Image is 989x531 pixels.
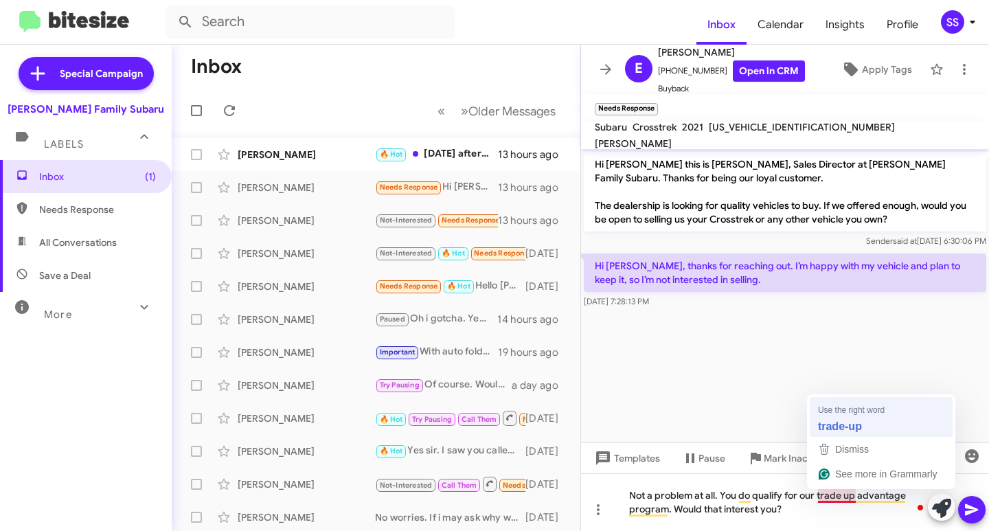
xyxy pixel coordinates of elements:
span: said at [893,236,917,246]
button: Mark Inactive [736,446,835,471]
span: Subaru [595,121,627,133]
span: » [461,102,468,120]
a: Calendar [747,5,815,45]
span: [PERSON_NAME] [595,137,672,150]
span: Not-Interested [380,481,433,490]
span: Save a Deal [39,269,91,282]
span: 🔥 Hot [442,249,465,258]
span: E [635,58,643,80]
div: [DATE] [525,477,569,491]
div: Of course. Would you happen to nkow what day would work best for you both? [375,377,512,393]
div: a day ago [512,379,569,392]
small: Needs Response [595,103,658,115]
span: Needs Response [523,415,581,424]
div: [DATE] afternoon, around 2-3pm [375,146,498,162]
nav: Page navigation example [430,97,564,125]
div: [PERSON_NAME] [238,214,375,227]
a: Open in CRM [733,60,805,82]
span: Labels [44,138,84,150]
span: Not-Interested [380,216,433,225]
div: Hi [PERSON_NAME], thanks for reaching out. I’m happy with my vehicle and plan to keep it, so I’m ... [375,179,498,195]
div: [PERSON_NAME] [238,477,375,491]
div: To enrich screen reader interactions, please activate Accessibility in Grammarly extension settings [581,473,989,531]
p: Hi [PERSON_NAME] this is [PERSON_NAME], Sales Director at [PERSON_NAME] Family Subaru. Thanks for... [584,152,986,231]
div: Yes sir. I saw you called LuLu will give you a call back shortly finishing up with her customer [375,443,525,459]
span: Templates [592,446,660,471]
button: Previous [429,97,453,125]
span: 2021 [682,121,703,133]
span: Call Them [462,415,497,424]
div: [PERSON_NAME] [238,148,375,161]
button: Templates [581,446,671,471]
div: [DATE] [525,247,569,260]
input: Search [166,5,455,38]
p: Hi [PERSON_NAME], thanks for reaching out. I’m happy with my vehicle and plan to keep it, so I’m ... [584,253,986,292]
span: Try Pausing [380,381,420,389]
div: [PERSON_NAME] [238,510,375,524]
button: Next [453,97,564,125]
div: [PERSON_NAME] [238,444,375,458]
span: (1) [145,170,156,183]
div: Inbound Call [375,475,525,493]
button: SS [929,10,974,34]
div: [PERSON_NAME] [238,181,375,194]
span: Not-Interested [380,249,433,258]
div: Need to sell our house and another asset first, to feel comfortable committing to another car pay... [375,212,498,228]
button: Pause [671,446,736,471]
span: 🔥 Hot [380,447,403,455]
span: Needs Response [503,481,561,490]
div: Oh i gotcha. Yeah that sounds great! We would love to assist you. See you in November! [375,311,497,327]
span: Buyback [658,82,805,95]
span: Needs Response [474,249,532,258]
span: « [437,102,445,120]
span: [PHONE_NUMBER] [658,60,805,82]
span: Inbox [39,170,156,183]
div: [DATE] [525,444,569,458]
span: More [44,308,72,321]
div: Thanks you too [375,245,525,261]
h1: Inbox [191,56,242,78]
div: [PERSON_NAME] [238,247,375,260]
div: With auto folding seats [375,344,498,360]
div: [PERSON_NAME] Family Subaru [8,102,164,116]
span: 🔥 Hot [380,415,403,424]
div: [PERSON_NAME] [238,280,375,293]
span: Try Pausing [412,415,452,424]
span: [US_VEHICLE_IDENTIFICATION_NUMBER] [709,121,895,133]
div: Inbound Call [375,409,525,427]
span: Needs Response [380,183,438,192]
div: 13 hours ago [498,214,569,227]
span: Paused [380,315,405,324]
div: [DATE] [525,411,569,425]
button: Apply Tags [829,57,923,82]
span: Mark Inactive [764,446,824,471]
span: Needs Response [442,216,500,225]
div: 19 hours ago [498,346,569,359]
span: 🔥 Hot [447,282,470,291]
div: 14 hours ago [497,313,569,326]
span: Needs Response [380,282,438,291]
span: Crosstrek [633,121,677,133]
span: Sender [DATE] 6:30:06 PM [866,236,986,246]
div: 13 hours ago [498,181,569,194]
div: Hello [PERSON_NAME], I have possibly been thinking of a CPO Crosstrek ..I am [DEMOGRAPHIC_DATA], ... [375,278,525,294]
div: No worries. If i may ask why were you pausing your search? [375,510,525,524]
span: 🔥 Hot [380,150,403,159]
span: Pause [698,446,725,471]
div: [PERSON_NAME] [238,346,375,359]
span: Special Campaign [60,67,143,80]
a: Profile [876,5,929,45]
a: Insights [815,5,876,45]
div: 13 hours ago [498,148,569,161]
span: Apply Tags [862,57,912,82]
div: SS [941,10,964,34]
span: Needs Response [39,203,156,216]
span: Important [380,348,416,357]
div: [DATE] [525,510,569,524]
a: Special Campaign [19,57,154,90]
div: [DATE] [525,280,569,293]
div: [PERSON_NAME] [238,379,375,392]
